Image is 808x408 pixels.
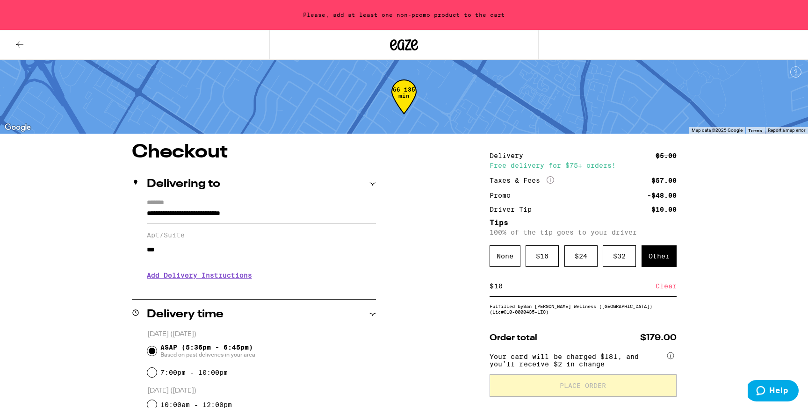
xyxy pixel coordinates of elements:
[147,265,376,286] h3: Add Delivery Instructions
[132,143,376,162] h1: Checkout
[490,303,677,315] div: Fulfilled by San [PERSON_NAME] Wellness ([GEOGRAPHIC_DATA]) (Lic# C10-0000435-LIC )
[656,152,677,159] div: $5.00
[147,179,220,190] h2: Delivering to
[147,231,376,239] label: Apt/Suite
[490,162,677,169] div: Free delivery for $75+ orders!
[2,122,33,134] img: Google
[651,177,677,184] div: $57.00
[147,387,376,395] p: [DATE] ([DATE])
[2,122,33,134] a: Open this area in Google Maps (opens a new window)
[490,334,537,342] span: Order total
[147,286,376,293] p: We'll contact you at [PHONE_NUMBER] when we arrive
[748,128,762,133] a: Terms
[490,374,677,397] button: Place Order
[160,351,255,358] span: Based on past deliveries in your area
[490,206,538,213] div: Driver Tip
[656,276,677,296] div: Clear
[147,309,224,320] h2: Delivery time
[692,128,743,133] span: Map data ©2025 Google
[768,128,805,133] a: Report a map error
[748,380,799,403] iframe: Opens a widget where you can find more information
[490,219,677,227] h5: Tips
[647,192,677,199] div: -$48.00
[490,229,677,236] p: 100% of the tip goes to your driver
[490,152,530,159] div: Delivery
[603,245,636,267] div: $ 32
[490,350,665,368] span: Your card will be charged $181, and you’ll receive $2 in change
[160,369,228,376] label: 7:00pm - 10:00pm
[147,330,376,339] p: [DATE] ([DATE])
[526,245,559,267] div: $ 16
[490,245,520,267] div: None
[651,206,677,213] div: $10.00
[391,86,417,122] div: 66-135 min
[490,192,517,199] div: Promo
[494,282,656,290] input: 0
[490,276,494,296] div: $
[490,176,554,185] div: Taxes & Fees
[564,245,598,267] div: $ 24
[160,344,255,358] span: ASAP (5:36pm - 6:45pm)
[560,382,606,389] span: Place Order
[640,334,677,342] span: $179.00
[642,245,677,267] div: Other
